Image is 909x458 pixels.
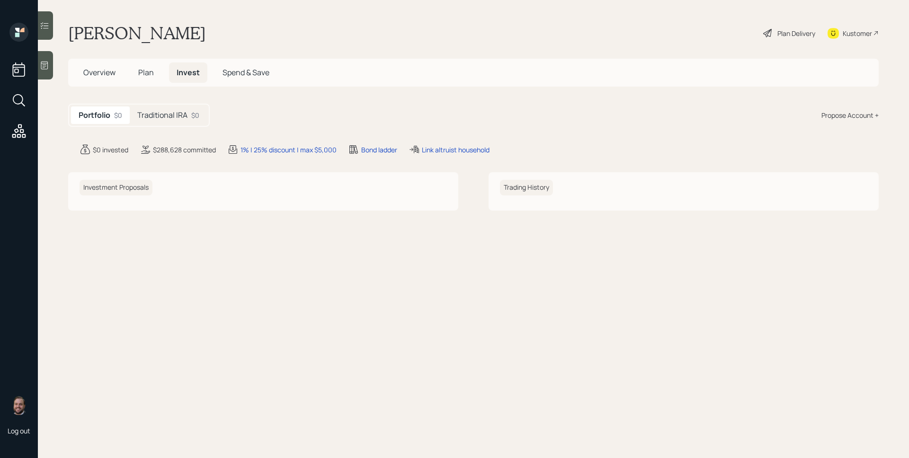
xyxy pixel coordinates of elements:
[153,145,216,155] div: $288,628 committed
[500,180,553,195] h6: Trading History
[821,110,879,120] div: Propose Account +
[79,111,110,120] h5: Portfolio
[191,110,199,120] div: $0
[223,67,269,78] span: Spend & Save
[68,23,206,44] h1: [PERSON_NAME]
[83,67,116,78] span: Overview
[137,111,187,120] h5: Traditional IRA
[241,145,337,155] div: 1% | 25% discount | max $5,000
[93,145,128,155] div: $0 invested
[843,28,872,38] div: Kustomer
[114,110,122,120] div: $0
[177,67,200,78] span: Invest
[422,145,490,155] div: Link altruist household
[8,426,30,435] div: Log out
[9,396,28,415] img: james-distasi-headshot.png
[361,145,397,155] div: Bond ladder
[80,180,152,195] h6: Investment Proposals
[138,67,154,78] span: Plan
[777,28,815,38] div: Plan Delivery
